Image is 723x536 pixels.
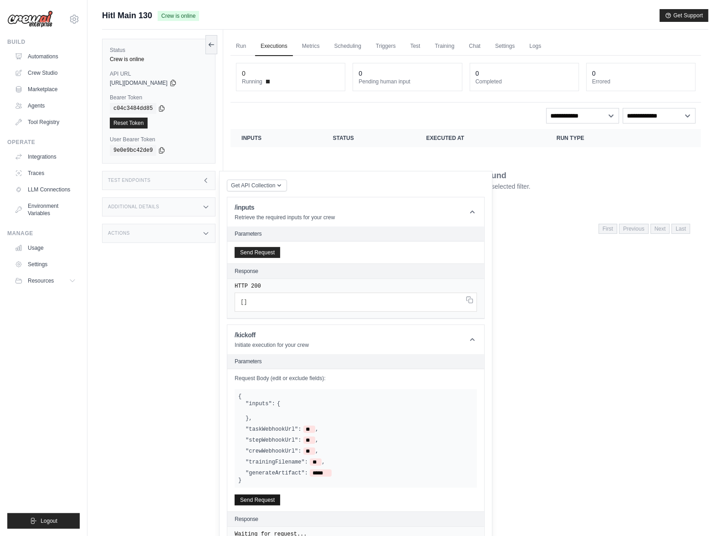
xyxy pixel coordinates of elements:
a: Automations [11,49,80,64]
code: 9e0e9bc42de9 [110,145,156,156]
label: User Bearer Token [110,136,208,143]
p: Initiate execution for your crew [235,341,309,349]
span: , [315,448,318,455]
a: Tool Registry [11,115,80,129]
label: API URL [110,70,208,77]
div: 0 [592,69,596,78]
a: Crew Studio [11,66,80,80]
p: Retrieve the required inputs for your crew [235,214,335,221]
div: Manage [7,230,80,237]
a: Scheduling [329,37,367,56]
label: "crewWebhookUrl": [246,448,301,455]
a: Integrations [11,149,80,164]
span: Hitl Main 130 [102,9,152,22]
h3: Test Endpoints [108,178,151,183]
a: Agents [11,98,80,113]
span: , [249,415,252,422]
span: { [238,393,241,400]
span: Previous [619,224,649,234]
span: Next [651,224,670,234]
a: Chat [463,37,486,56]
a: Settings [11,257,80,272]
h2: Response [235,268,258,275]
dt: Pending human input [359,78,456,85]
label: "generateArtifact": [246,469,308,477]
section: Crew executions table [231,129,701,240]
h1: /kickoff [235,330,309,340]
div: 0 [359,69,362,78]
th: Executed at [415,129,546,147]
div: Crew is online [110,56,208,63]
span: Logout [41,517,57,525]
h2: Parameters [235,230,477,237]
button: Resources [11,273,80,288]
span: Resources [28,277,54,284]
span: First [599,224,617,234]
span: Crew is online [158,11,199,21]
a: Metrics [297,37,325,56]
label: Bearer Token [110,94,208,101]
button: Send Request [235,495,280,505]
a: Training [430,37,460,56]
th: Run Type [546,129,654,147]
div: 0 [242,69,246,78]
a: Traces [11,166,80,180]
a: Reset Token [110,118,148,129]
h3: Actions [108,231,130,236]
code: c04c3484dd85 [110,103,156,114]
a: Triggers [370,37,401,56]
img: Logo [7,10,53,28]
a: Environment Variables [11,199,80,221]
label: "inputs": [246,400,275,407]
span: [URL][DOMAIN_NAME] [110,79,168,87]
a: LLM Connections [11,182,80,197]
span: } [238,477,241,484]
h1: /inputs [235,203,335,212]
span: , [315,437,318,444]
button: Logout [7,513,80,529]
h2: Response [235,515,258,523]
button: Get API Collection [227,180,287,191]
span: { [277,400,280,407]
label: Request Body (edit or exclude fields): [235,375,477,382]
a: Usage [11,241,80,255]
span: , [315,426,318,433]
span: , [322,459,325,466]
nav: Pagination [599,224,690,234]
h2: Parameters [235,358,477,365]
a: Settings [490,37,520,56]
a: Run [231,37,251,56]
a: Marketplace [11,82,80,97]
pre: HTTP 200 [235,283,477,290]
dt: Completed [476,78,573,85]
th: Inputs [231,129,322,147]
label: "taskWebhookUrl": [246,426,301,433]
div: Build [7,38,80,46]
h3: Additional Details [108,204,159,210]
span: Running [242,78,262,85]
a: Test [405,37,426,56]
span: Get API Collection [231,182,275,189]
label: "trainingFilename": [246,459,308,466]
div: Operate [7,139,80,146]
dt: Errored [592,78,690,85]
th: Status [322,129,415,147]
button: Send Request [235,247,280,258]
label: Status [110,46,208,54]
span: Last [672,224,690,234]
span: } [246,415,249,422]
button: Get Support [660,9,708,22]
a: Executions [255,37,293,56]
p: No executions found [426,169,507,182]
span: ] [244,299,247,305]
label: "stepWebhookUrl": [246,437,301,444]
a: Logs [524,37,547,56]
div: 0 [476,69,479,78]
span: [ [241,299,244,305]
